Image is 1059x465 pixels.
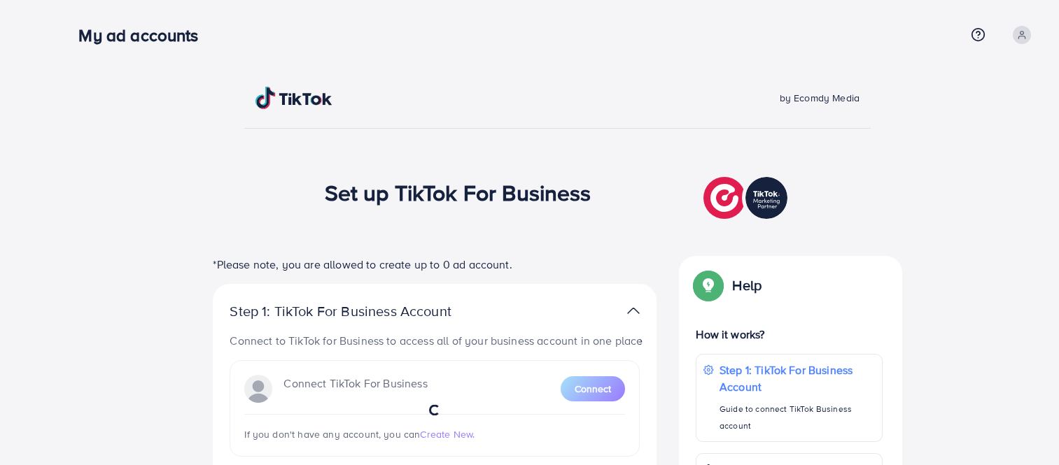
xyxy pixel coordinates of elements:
[78,25,209,45] h3: My ad accounts
[255,87,332,109] img: TikTok
[325,179,591,206] h1: Set up TikTok For Business
[213,256,657,273] p: *Please note, you are allowed to create up to 0 ad account.
[720,362,875,395] p: Step 1: TikTok For Business Account
[703,173,791,222] img: TikTok partner
[696,273,721,298] img: Popup guide
[230,303,496,320] p: Step 1: TikTok For Business Account
[696,326,882,343] p: How it works?
[732,277,762,294] p: Help
[627,301,640,321] img: TikTok partner
[780,91,860,105] span: by Ecomdy Media
[720,401,875,434] p: Guide to connect TikTok Business account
